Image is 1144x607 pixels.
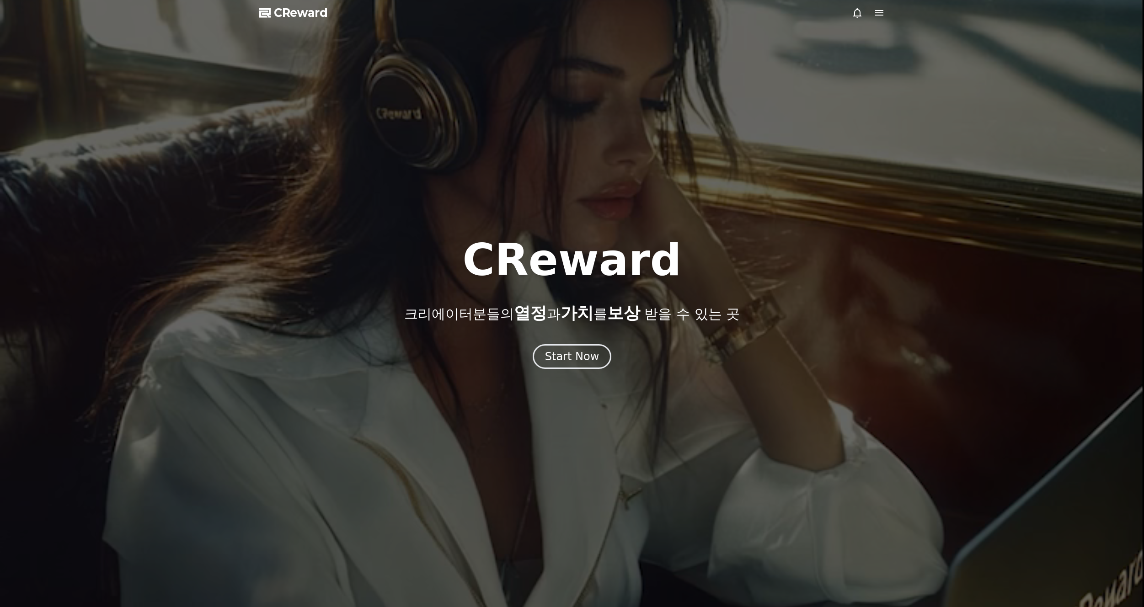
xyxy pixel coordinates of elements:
[533,344,612,369] button: Start Now
[561,303,593,322] span: 가치
[404,304,740,322] p: 크리에이터분들의 과 를 받을 수 있는 곳
[462,238,681,282] h1: CReward
[545,349,599,364] div: Start Now
[607,303,640,322] span: 보상
[533,353,612,362] a: Start Now
[259,5,328,20] a: CReward
[514,303,547,322] span: 열정
[274,5,328,20] span: CReward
